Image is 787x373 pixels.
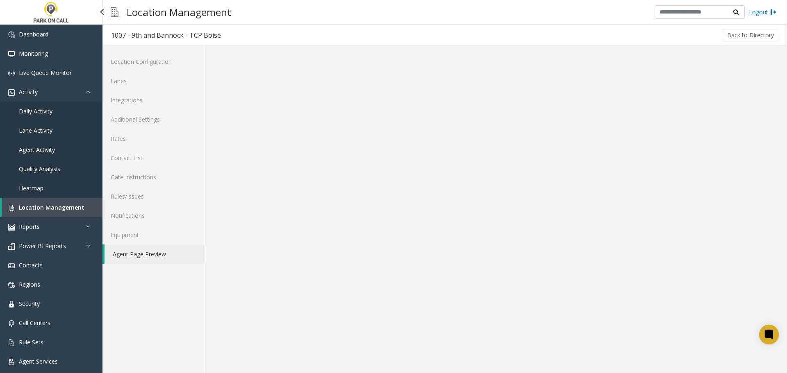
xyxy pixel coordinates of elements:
a: Integrations [102,90,205,110]
span: Lane Activity [19,127,52,134]
a: Gate Instructions [102,167,205,187]
a: Rates [102,129,205,148]
img: 'icon' [8,339,15,346]
span: Dashboard [19,30,48,38]
img: 'icon' [8,262,15,269]
span: Call Centers [19,319,50,327]
span: Heatmap [19,184,43,192]
a: Agent Page Preview [105,244,205,264]
a: Rules/Issues [102,187,205,206]
a: Logout [749,8,777,16]
img: 'icon' [8,224,15,231]
img: 'icon' [8,89,15,96]
a: Contact List [102,148,205,167]
span: Power BI Reports [19,242,66,250]
span: Regions [19,280,40,288]
img: 'icon' [8,205,15,211]
a: Notifications [102,206,205,225]
a: Location Management [2,198,102,217]
span: Quality Analysis [19,165,60,173]
a: Equipment [102,225,205,244]
img: 'icon' [8,359,15,365]
div: 1007 - 9th and Bannock - TCP Boise [111,30,221,41]
a: Lanes [102,71,205,90]
span: Security [19,300,40,307]
a: Additional Settings [102,110,205,129]
img: 'icon' [8,243,15,250]
span: Live Queue Monitor [19,69,72,77]
span: Daily Activity [19,107,52,115]
span: Rule Sets [19,338,43,346]
button: Back to Directory [722,29,779,41]
span: Contacts [19,261,43,269]
img: 'icon' [8,320,15,327]
img: pageIcon [111,2,118,22]
span: Reports [19,223,40,231]
img: 'icon' [8,32,15,38]
span: Agent Services [19,357,58,365]
img: 'icon' [8,51,15,57]
img: 'icon' [8,282,15,288]
img: logout [770,8,777,16]
img: 'icon' [8,301,15,307]
span: Monitoring [19,50,48,57]
img: 'icon' [8,70,15,77]
span: Agent Activity [19,146,55,154]
a: Location Configuration [102,52,205,71]
span: Activity [19,88,38,96]
span: Location Management [19,203,84,211]
h3: Location Management [123,2,235,22]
